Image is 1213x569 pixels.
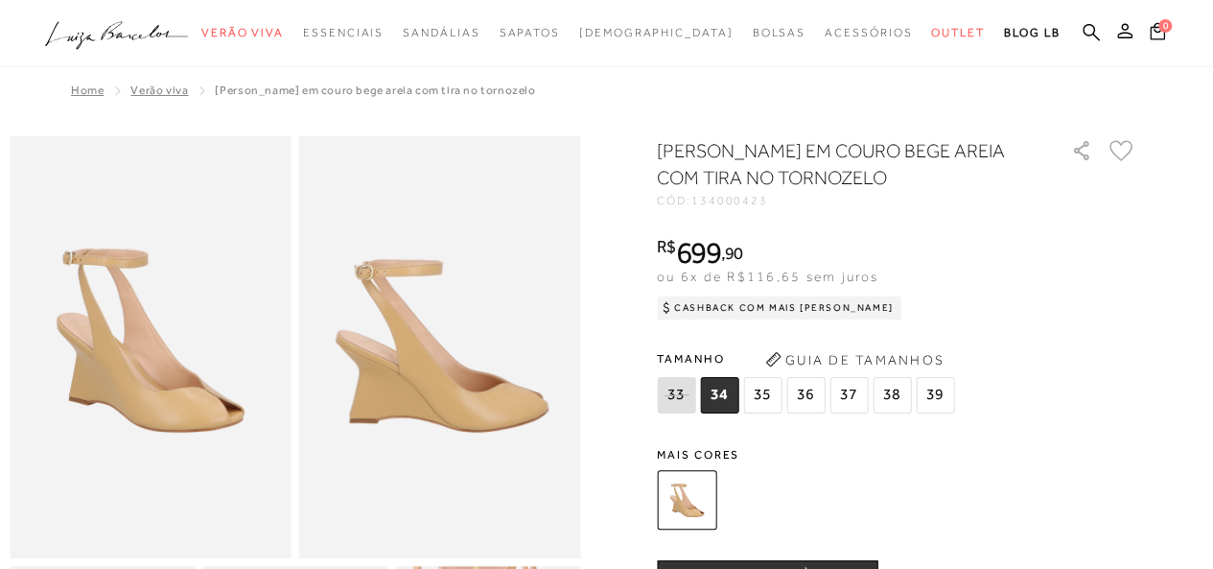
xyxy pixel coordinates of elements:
span: 37 [829,377,868,414]
img: image [10,136,292,558]
a: noSubCategoriesText [303,15,384,51]
button: 0 [1144,21,1171,47]
span: Verão Viva [201,26,284,39]
div: Cashback com Mais [PERSON_NAME] [657,296,901,320]
i: , [721,245,743,262]
span: Sapatos [499,26,559,39]
img: image [299,136,581,558]
a: noSubCategoriesText [579,15,734,51]
span: BLOG LB [1004,26,1060,39]
span: 34 [700,377,738,414]
span: Tamanho [657,344,959,373]
span: 33 [657,377,695,414]
a: noSubCategoriesText [825,15,912,51]
span: 38 [873,377,911,414]
img: SANDÁLIA ANABELA EM COURO BEGE AREIA COM TIRA NO TORNOZELO [657,470,716,530]
span: [DEMOGRAPHIC_DATA] [579,26,734,39]
a: Home [71,83,104,97]
span: 699 [676,235,721,270]
span: 36 [786,377,825,414]
a: Verão Viva [130,83,188,97]
span: 39 [916,377,954,414]
span: Essenciais [303,26,384,39]
span: Mais cores [657,449,1136,461]
a: noSubCategoriesText [499,15,559,51]
span: Bolsas [752,26,805,39]
span: 35 [743,377,781,414]
span: Acessórios [825,26,912,39]
a: noSubCategoriesText [752,15,805,51]
a: BLOG LB [1004,15,1060,51]
span: Sandálias [403,26,479,39]
span: ou 6x de R$116,65 sem juros [657,269,878,284]
h1: [PERSON_NAME] EM COURO BEGE AREIA COM TIRA NO TORNOZELO [657,137,1016,191]
button: Guia de Tamanhos [758,344,950,375]
a: noSubCategoriesText [403,15,479,51]
span: [PERSON_NAME] EM COURO BEGE AREIA COM TIRA NO TORNOZELO [215,83,535,97]
i: R$ [657,238,676,255]
span: Outlet [931,26,985,39]
span: 0 [1158,19,1172,33]
a: noSubCategoriesText [201,15,284,51]
span: 90 [725,243,743,263]
span: 134000423 [691,194,768,207]
a: noSubCategoriesText [931,15,985,51]
div: CÓD: [657,195,1040,206]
